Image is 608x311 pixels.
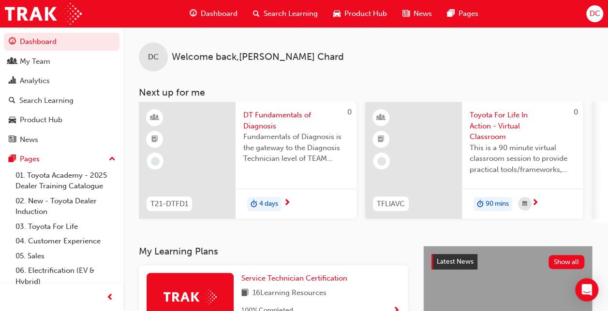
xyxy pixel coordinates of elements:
[9,77,16,85] span: chart-icon
[9,155,16,164] span: pages-icon
[12,168,119,194] a: 01. Toyota Academy - 2025 Dealer Training Catalogue
[333,8,341,20] span: car-icon
[9,136,16,144] span: news-icon
[9,57,16,66] span: people-icon
[522,198,527,210] span: calendar-icon
[402,8,410,20] span: news-icon
[182,4,245,24] a: guage-iconDashboard
[12,263,119,289] a: 06. Electrification (EV & Hybrid)
[470,142,575,175] span: This is a 90 minute virtual classroom session to provide practical tools/frameworks, behaviours a...
[575,278,598,301] div: Open Intercom Messenger
[20,56,50,67] div: My Team
[447,8,455,20] span: pages-icon
[150,198,188,210] span: T21-DTFD1
[20,154,40,165] div: Pages
[377,198,405,210] span: TFLIAVC
[5,3,82,25] img: Trak
[190,8,197,20] span: guage-icon
[243,110,349,131] span: DT Fundamentals of Diagnosis
[586,5,603,22] button: DC
[459,8,478,19] span: Pages
[151,112,158,124] span: learningResourceType_INSTRUCTOR_LED-icon
[259,198,278,210] span: 4 days
[20,114,62,126] div: Product Hub
[437,257,474,266] span: Latest News
[347,108,352,116] span: 0
[251,198,257,211] span: duration-icon
[378,133,385,146] span: booktick-icon
[19,95,74,106] div: Search Learning
[365,102,583,219] a: 0TFLIAVCToyota For Life In Action - Virtual ClassroomThis is a 90 minute virtual classroom sessio...
[172,52,344,63] span: Welcome back , [PERSON_NAME] Chard
[4,92,119,110] a: Search Learning
[12,219,119,234] a: 03. Toyota For Life
[344,8,387,19] span: Product Hub
[12,234,119,249] a: 04. Customer Experience
[253,8,260,20] span: search-icon
[109,153,116,166] span: up-icon
[243,131,349,164] span: Fundamentals of Diagnosis is the gateway to the Diagnosis Technician level of TEAM Training and s...
[414,8,432,19] span: News
[252,287,326,299] span: 16 Learning Resources
[440,4,486,24] a: pages-iconPages
[470,110,575,142] span: Toyota For Life In Action - Virtual Classroom
[12,194,119,219] a: 02. New - Toyota Dealer Induction
[4,131,119,149] a: News
[264,8,318,19] span: Search Learning
[589,8,600,19] span: DC
[245,4,326,24] a: search-iconSearch Learning
[532,199,539,208] span: next-icon
[9,97,15,105] span: search-icon
[574,108,578,116] span: 0
[151,157,160,166] span: learningRecordVerb_NONE-icon
[395,4,440,24] a: news-iconNews
[241,273,351,284] a: Service Technician Certification
[4,150,119,168] button: Pages
[20,134,38,145] div: News
[241,287,249,299] span: book-icon
[4,111,119,129] a: Product Hub
[139,102,356,219] a: 0T21-DTFD1DT Fundamentals of DiagnosisFundamentals of Diagnosis is the gateway to the Diagnosis T...
[151,133,158,146] span: booktick-icon
[9,38,16,46] span: guage-icon
[377,157,386,166] span: learningRecordVerb_NONE-icon
[4,31,119,150] button: DashboardMy TeamAnalyticsSearch LearningProduct HubNews
[486,198,509,210] span: 90 mins
[123,87,608,98] h3: Next up for me
[378,112,385,124] span: learningResourceType_INSTRUCTOR_LED-icon
[4,33,119,51] a: Dashboard
[9,116,16,125] span: car-icon
[4,53,119,71] a: My Team
[4,72,119,90] a: Analytics
[20,75,50,86] div: Analytics
[139,246,408,257] h3: My Learning Plans
[549,255,585,269] button: Show all
[431,254,584,269] a: Latest NewsShow all
[148,52,159,63] span: DC
[283,199,291,208] span: next-icon
[241,274,347,283] span: Service Technician Certification
[477,198,484,211] span: duration-icon
[201,8,237,19] span: Dashboard
[12,249,119,264] a: 05. Sales
[163,289,217,304] img: Trak
[106,292,114,304] span: prev-icon
[326,4,395,24] a: car-iconProduct Hub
